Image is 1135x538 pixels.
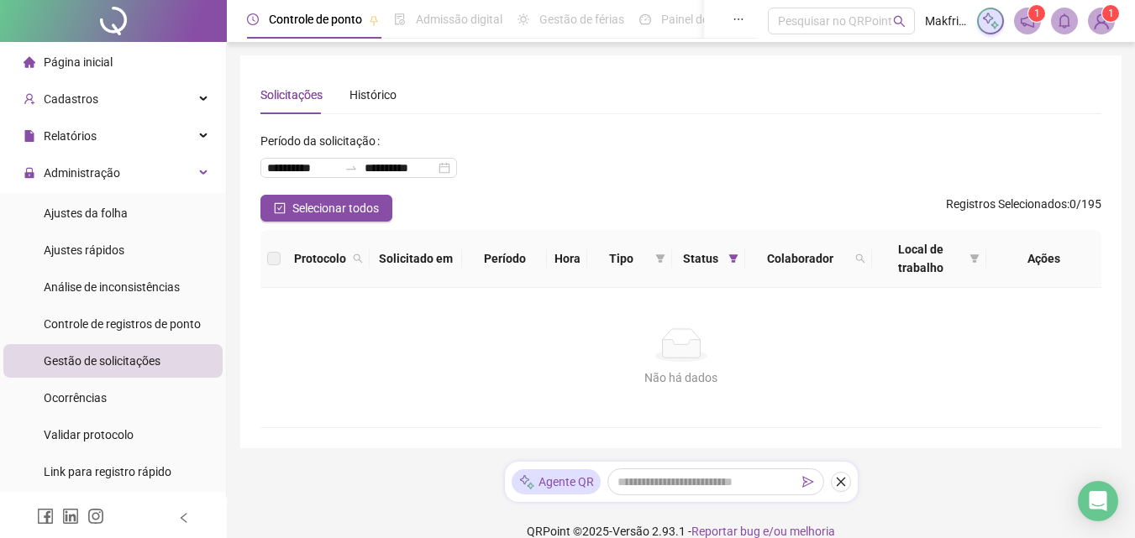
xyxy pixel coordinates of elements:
[24,130,35,142] span: file
[44,129,97,143] span: Relatórios
[1108,8,1114,19] span: 1
[835,476,847,488] span: close
[24,93,35,105] span: user-add
[652,246,669,271] span: filter
[349,246,366,271] span: search
[539,13,624,26] span: Gestão de férias
[728,253,738,264] span: filter
[1028,5,1045,22] sup: 1
[260,128,386,154] label: Período da solicitação
[353,253,363,264] span: search
[969,253,980,264] span: filter
[679,249,722,268] span: Status
[879,240,963,277] span: Local de trabalho
[24,167,35,179] span: lock
[369,15,379,25] span: pushpin
[1057,13,1072,29] span: bell
[612,525,649,538] span: Versão
[44,354,160,368] span: Gestão de solicitações
[260,86,323,104] div: Solicitações
[946,195,1101,222] span: : 0 / 195
[925,12,967,30] span: Makfrios
[292,199,379,217] span: Selecionar todos
[294,249,346,268] span: Protocolo
[247,13,259,25] span: clock-circle
[178,512,190,524] span: left
[691,525,835,538] span: Reportar bug e/ou melhoria
[752,249,849,268] span: Colaborador
[946,197,1067,211] span: Registros Selecionados
[44,428,134,441] span: Validar protocolo
[639,13,651,25] span: dashboard
[802,476,814,488] span: send
[44,465,171,478] span: Link para registro rápido
[269,13,362,26] span: Controle de ponto
[24,56,35,68] span: home
[594,249,649,268] span: Tipo
[394,13,406,25] span: file-done
[733,13,744,25] span: ellipsis
[966,237,983,280] span: filter
[661,13,727,26] span: Painel do DP
[1020,13,1035,29] span: notification
[349,86,397,104] div: Histórico
[44,92,98,106] span: Cadastros
[44,243,124,257] span: Ajustes rápidos
[370,230,462,288] th: Solicitado em
[44,391,107,405] span: Ocorrências
[44,280,180,294] span: Análise de inconsistências
[518,473,535,491] img: sparkle-icon.fc2bf0ac1784a2077858766a79e2daf3.svg
[1089,8,1114,34] img: 54212
[37,508,54,525] span: facebook
[44,317,201,331] span: Controle de registros de ponto
[512,469,601,494] div: Agente QR
[44,55,113,69] span: Página inicial
[344,161,358,175] span: swap-right
[993,249,1095,268] div: Ações
[87,508,104,525] span: instagram
[981,12,1000,30] img: sparkle-icon.fc2bf0ac1784a2077858766a79e2daf3.svg
[855,253,865,264] span: search
[44,166,120,180] span: Administração
[274,202,286,214] span: check-square
[1102,5,1119,22] sup: Atualize o seu contato no menu Meus Dados
[655,253,665,264] span: filter
[1078,481,1118,521] div: Open Intercom Messenger
[260,195,392,222] button: Selecionar todos
[44,206,128,220] span: Ajustes da folha
[547,230,587,288] th: Hora
[725,246,742,271] span: filter
[462,230,547,288] th: Período
[416,13,502,26] span: Admissão digital
[893,15,906,28] span: search
[852,246,869,271] span: search
[518,13,529,25] span: sun
[344,161,358,175] span: to
[281,368,1081,387] div: Não há dados
[62,508,79,525] span: linkedin
[1034,8,1040,19] span: 1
